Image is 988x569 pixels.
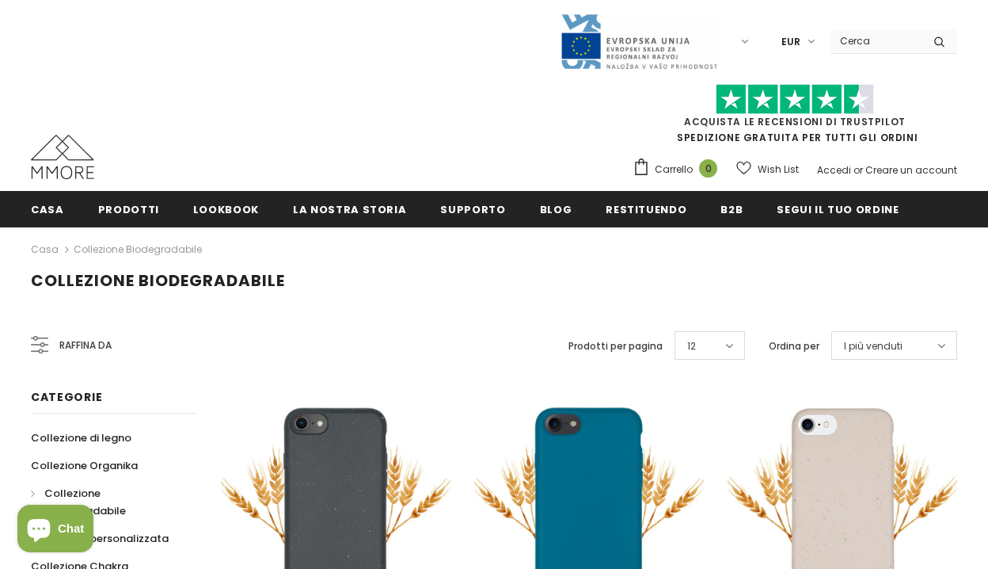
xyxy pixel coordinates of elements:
a: Restituendo [606,191,686,227]
span: Collezione biodegradabile [31,269,285,292]
span: Carrello [655,162,693,178]
a: Collezione biodegradabile [74,242,202,256]
a: Collezione biodegradabile [31,479,180,525]
a: Blog [540,191,572,227]
span: Lookbook [193,202,259,217]
span: Segui il tuo ordine [777,202,899,217]
a: Casa [31,240,59,259]
a: Wish List [736,155,799,183]
a: Carrello 0 [633,158,725,181]
span: Categorie [31,389,102,405]
label: Prodotti per pagina [568,338,663,354]
span: Collezione personalizzata [31,531,169,546]
span: Prodotti [98,202,159,217]
span: 0 [699,159,717,178]
span: I più venduti [844,338,902,354]
inbox-online-store-chat: Shopify online store chat [13,505,98,556]
span: Collezione biodegradabile [44,486,126,518]
span: EUR [781,34,800,50]
a: Collezione personalizzata [31,525,169,552]
a: La nostra storia [293,191,406,227]
a: Creare un account [865,163,957,177]
span: Blog [540,202,572,217]
img: Javni Razpis [560,13,718,71]
img: Fidati di Pilot Stars [716,84,874,115]
span: 12 [687,338,696,354]
a: Javni Razpis [560,34,718,48]
a: Casa [31,191,64,227]
input: Search Site [830,29,921,52]
span: supporto [440,202,505,217]
span: Collezione di legno [31,430,131,445]
a: Accedi [817,163,851,177]
a: supporto [440,191,505,227]
span: SPEDIZIONE GRATUITA PER TUTTI GLI ORDINI [633,91,957,144]
a: Lookbook [193,191,259,227]
span: Restituendo [606,202,686,217]
span: or [853,163,863,177]
span: La nostra storia [293,202,406,217]
a: Collezione Organika [31,452,138,479]
a: B2B [720,191,743,227]
span: Collezione Organika [31,458,138,473]
span: Casa [31,202,64,217]
span: Wish List [758,162,799,178]
a: Segui il tuo ordine [777,191,899,227]
img: Casi MMORE [31,135,94,179]
a: Collezione di legno [31,424,131,452]
span: B2B [720,202,743,217]
a: Prodotti [98,191,159,227]
label: Ordina per [769,338,819,354]
a: Acquista le recensioni di TrustPilot [684,115,906,128]
span: Raffina da [59,337,112,354]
